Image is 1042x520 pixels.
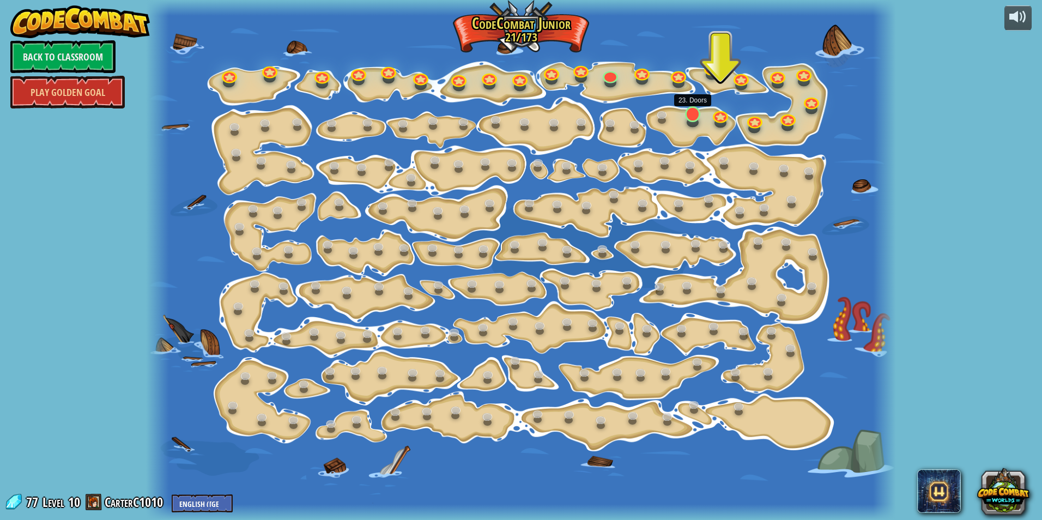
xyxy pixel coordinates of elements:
[26,493,41,511] span: 77
[10,40,116,73] a: Back to Classroom
[10,5,150,38] img: CodeCombat - Learn how to code by playing a game
[68,493,80,511] span: 10
[1004,5,1032,31] button: Adjust volume
[105,493,166,511] a: CarterC1010
[43,493,64,511] span: Level
[10,76,125,108] a: Play Golden Goal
